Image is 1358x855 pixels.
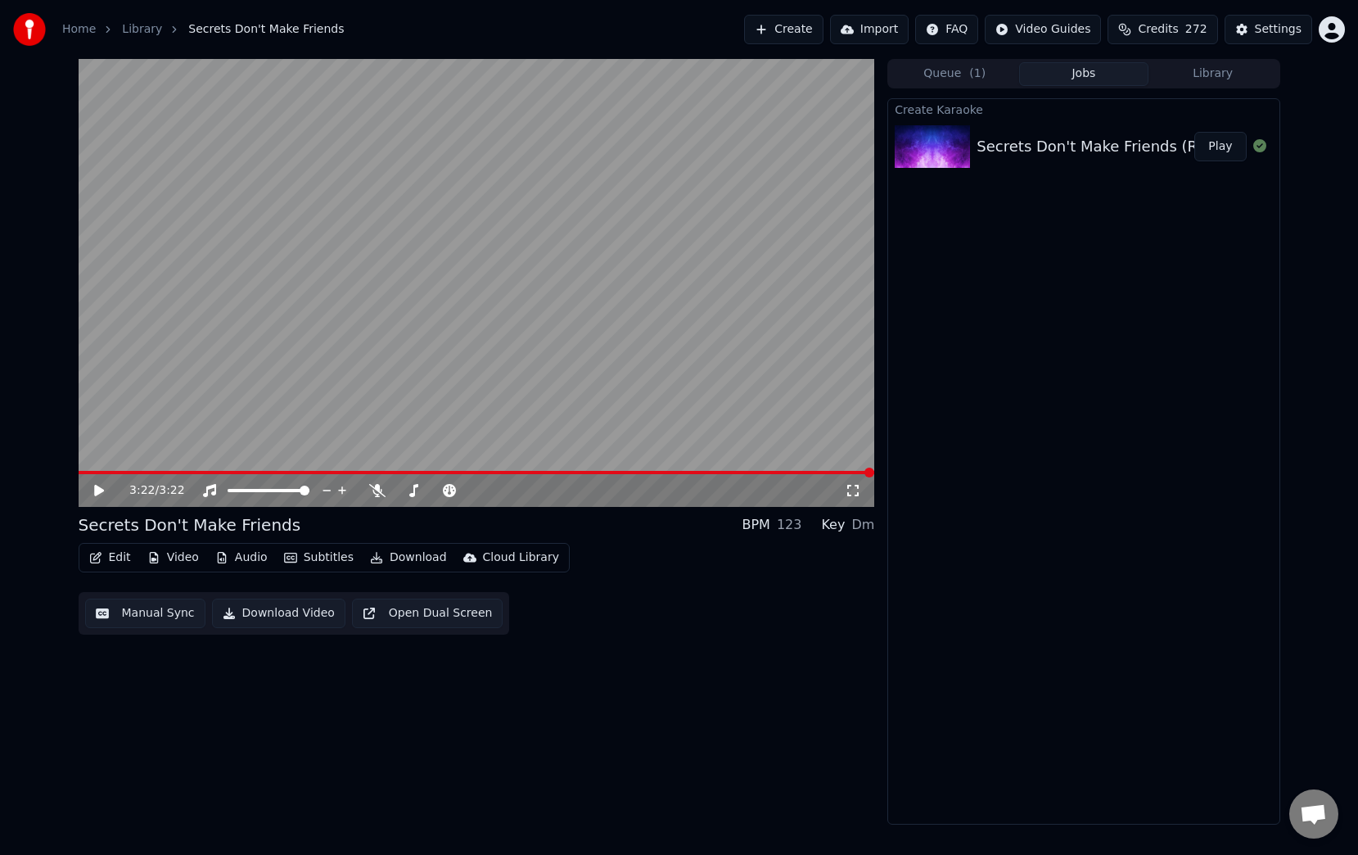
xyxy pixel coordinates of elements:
[915,15,978,44] button: FAQ
[1148,62,1278,86] button: Library
[363,546,453,569] button: Download
[1194,132,1246,161] button: Play
[212,599,345,628] button: Download Video
[1255,21,1302,38] div: Settings
[851,515,874,535] div: Dm
[1138,21,1178,38] span: Credits
[13,13,46,46] img: youka
[985,15,1101,44] button: Video Guides
[742,515,769,535] div: BPM
[83,546,138,569] button: Edit
[129,482,155,499] span: 3:22
[1225,15,1312,44] button: Settings
[1019,62,1148,86] button: Jobs
[62,21,96,38] a: Home
[122,21,162,38] a: Library
[141,546,205,569] button: Video
[129,482,169,499] div: /
[62,21,344,38] nav: breadcrumb
[209,546,274,569] button: Audio
[830,15,909,44] button: Import
[888,99,1279,119] div: Create Karaoke
[890,62,1019,86] button: Queue
[777,515,802,535] div: 123
[188,21,344,38] span: Secrets Don't Make Friends
[79,513,301,536] div: Secrets Don't Make Friends
[85,599,205,628] button: Manual Sync
[1185,21,1207,38] span: 272
[744,15,823,44] button: Create
[483,550,559,566] div: Cloud Library
[159,482,184,499] span: 3:22
[277,546,360,569] button: Subtitles
[977,135,1282,158] div: Secrets Don't Make Friends (Remastered)
[821,515,845,535] div: Key
[969,66,986,82] span: ( 1 )
[1108,15,1217,44] button: Credits272
[1289,789,1338,839] div: Open chat
[352,599,503,628] button: Open Dual Screen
